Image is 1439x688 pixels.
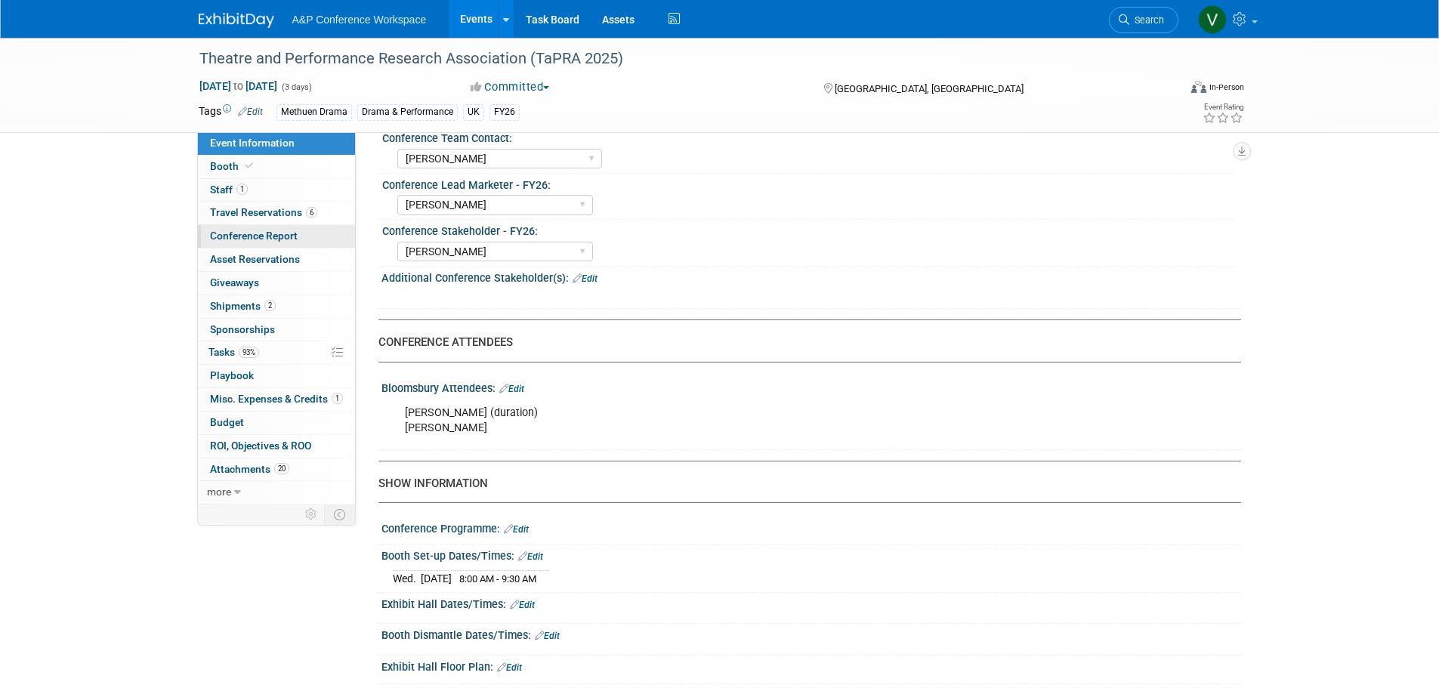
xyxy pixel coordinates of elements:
[198,365,355,387] a: Playbook
[210,323,275,335] span: Sponsorships
[231,80,245,92] span: to
[499,384,524,394] a: Edit
[245,162,253,170] i: Booth reservation complete
[274,463,289,474] span: 20
[239,347,259,358] span: 93%
[198,435,355,458] a: ROI, Objectives & ROO
[381,517,1241,537] div: Conference Programme:
[198,179,355,202] a: Staff1
[198,272,355,295] a: Giveaways
[1109,7,1178,33] a: Search
[518,551,543,562] a: Edit
[210,300,276,312] span: Shipments
[210,276,259,288] span: Giveaways
[210,440,311,452] span: ROI, Objectives & ROO
[276,104,352,120] div: Methuen Drama
[378,476,1230,492] div: SHOW INFORMATION
[210,369,254,381] span: Playbook
[198,132,355,155] a: Event Information
[210,184,248,196] span: Staff
[381,656,1241,675] div: Exhibit Hall Floor Plan:
[210,416,244,428] span: Budget
[504,524,529,535] a: Edit
[1191,81,1206,93] img: Format-Inperson.png
[198,202,355,224] a: Travel Reservations6
[207,486,231,498] span: more
[198,295,355,318] a: Shipments2
[198,341,355,364] a: Tasks93%
[378,335,1230,350] div: CONFERENCE ATTENDEES
[198,481,355,504] a: more
[382,127,1234,146] div: Conference Team Contact:
[382,220,1234,239] div: Conference Stakeholder - FY26:
[264,300,276,311] span: 2
[459,573,536,585] span: 8:00 AM - 9:30 AM
[465,79,555,95] button: Committed
[357,104,458,120] div: Drama & Performance
[463,104,484,120] div: UK
[381,377,1241,396] div: Bloomsbury Attendees:
[381,624,1241,643] div: Booth Dismantle Dates/Times:
[198,412,355,434] a: Budget
[210,393,343,405] span: Misc. Expenses & Credits
[238,106,263,117] a: Edit
[381,545,1241,564] div: Booth Set-up Dates/Times:
[236,184,248,195] span: 1
[198,248,355,271] a: Asset Reservations
[210,206,317,218] span: Travel Reservations
[573,273,598,284] a: Edit
[324,504,355,524] td: Toggle Event Tabs
[332,393,343,404] span: 1
[298,504,325,524] td: Personalize Event Tab Strip
[198,388,355,411] a: Misc. Expenses & Credits1
[489,104,520,120] div: FY26
[393,570,421,586] td: Wed.
[198,458,355,481] a: Attachments20
[198,225,355,248] a: Conference Report
[1129,14,1164,26] span: Search
[199,13,274,28] img: ExhibitDay
[535,631,560,641] a: Edit
[210,253,300,265] span: Asset Reservations
[280,82,312,92] span: (3 days)
[210,230,298,242] span: Conference Report
[198,319,355,341] a: Sponsorships
[835,83,1024,94] span: [GEOGRAPHIC_DATA], [GEOGRAPHIC_DATA]
[394,398,1075,443] div: [PERSON_NAME] (duration) [PERSON_NAME]
[382,174,1234,193] div: Conference Lead Marketer - FY26:
[292,14,427,26] span: A&P Conference Workspace
[510,600,535,610] a: Edit
[210,137,295,149] span: Event Information
[306,207,317,218] span: 6
[1089,79,1245,101] div: Event Format
[1209,82,1244,93] div: In-Person
[421,570,452,586] td: [DATE]
[210,160,256,172] span: Booth
[210,463,289,475] span: Attachments
[497,662,522,673] a: Edit
[198,156,355,178] a: Booth
[1203,103,1243,111] div: Event Rating
[381,593,1241,612] div: Exhibit Hall Dates/Times:
[194,45,1156,73] div: Theatre and Performance Research Association (TaPRA 2025)
[208,346,259,358] span: Tasks
[199,79,278,93] span: [DATE] [DATE]
[381,267,1241,286] div: Additional Conference Stakeholder(s):
[1198,5,1227,34] img: Vivien Quick
[199,103,263,121] td: Tags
